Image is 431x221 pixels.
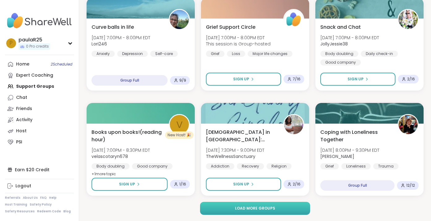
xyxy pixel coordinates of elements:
a: Friends [5,103,74,114]
button: Load more groups [200,202,310,215]
span: [DATE] 8:00PM - 9:30PM EDT [320,147,379,153]
span: 1 / 16 [179,182,186,187]
span: 7 / 16 [293,77,301,82]
a: About Us [23,196,38,200]
div: PSI [16,139,22,145]
div: Grief [320,163,339,169]
div: Body doubling [92,163,130,169]
span: p [10,39,13,47]
div: Recovery [237,163,264,169]
div: Major life changes [248,51,292,57]
a: Home2Scheduled [5,59,74,70]
span: [DATE] 7:00PM - 8:00PM EDT [206,35,271,41]
div: Expert Coaching [16,72,53,79]
div: Anxiety [92,51,115,57]
div: Self-care [150,51,178,57]
span: Load more groups [235,206,275,211]
div: Chat [16,95,27,101]
div: Trauma [373,163,399,169]
img: Judy [399,115,418,134]
b: velascotaryn678 [92,153,128,159]
span: 2 / 16 [293,182,301,187]
img: JollyJessie38 [399,10,418,29]
a: Logout [5,181,74,192]
div: Logout [15,183,31,189]
a: Blog [63,209,71,214]
div: Loneliness [341,163,371,169]
span: Sign Up [119,181,135,187]
b: Lori246 [92,41,107,47]
a: Safety Resources [5,209,35,214]
a: FAQ [40,196,47,200]
button: Sign Up [320,73,395,86]
div: Depression [117,51,148,57]
div: paulaR25 [19,36,50,43]
div: Activity [16,117,32,123]
span: Sign Up [348,76,364,82]
div: Earn $20 Credit [5,164,74,175]
a: Help [49,196,57,200]
div: Body doubling [320,51,358,57]
span: [DATE] 7:00PM - 8:00PM EDT [320,35,379,41]
div: Addiction [206,163,234,169]
span: [DATE] 7:00PM - 8:30PM EDT [92,147,150,153]
span: Grief Support Circle [206,23,255,31]
a: Redeem Code [37,209,61,214]
span: [DATE] 7:30PM - 9:00PM EDT [206,147,264,153]
span: Curve balls in life [92,23,134,31]
img: Lori246 [170,10,189,29]
button: Sign Up [92,178,168,191]
span: v [176,117,183,132]
button: Sign Up [206,178,281,191]
span: 2 Scheduled [51,62,72,67]
span: Sign Up [233,76,249,82]
a: PSI [5,137,74,148]
span: 2 / 16 [407,77,415,82]
div: Daily check-in [361,51,398,57]
a: Activity [5,114,74,125]
button: Sign Up [206,73,281,86]
div: Host [16,128,27,134]
a: Host Training [5,202,27,207]
span: [DATE] 7:00PM - 8:00PM EDT [92,35,150,41]
span: Books upon books!(reading hour) [92,129,162,143]
img: ShareWell Nav Logo [5,10,74,32]
a: Expert Coaching [5,70,74,81]
img: TheWellnessSanctuary [284,115,303,134]
b: JollyJessie38 [320,41,348,47]
span: This session is Group-hosted [206,41,271,47]
div: Good company [132,163,173,169]
span: 0 Pro credits [26,44,49,49]
a: Safety Policy [30,202,52,207]
span: 9 / 9 [179,78,186,83]
span: [DEMOGRAPHIC_DATA] in [GEOGRAPHIC_DATA]: [GEOGRAPHIC_DATA] [206,129,276,143]
div: Grief [206,51,224,57]
div: New Host! 🎉 [165,131,194,139]
img: ShareWell [284,10,303,29]
span: Coping with Loneliness Together [320,129,391,143]
div: Home [16,61,29,67]
span: Sign Up [233,181,249,187]
b: TheWellnessSanctuary [206,153,255,159]
div: Good company [320,59,361,66]
div: Religion [267,163,292,169]
a: Referrals [5,196,20,200]
a: Host [5,125,74,137]
div: Loss [227,51,245,57]
a: Chat [5,92,74,103]
span: Snack and Chat [320,23,361,31]
div: Friends [16,106,32,112]
div: Group Full [320,180,395,191]
span: 12 / 12 [406,183,415,188]
div: Group Full [92,75,168,86]
b: [PERSON_NAME] [320,153,354,159]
